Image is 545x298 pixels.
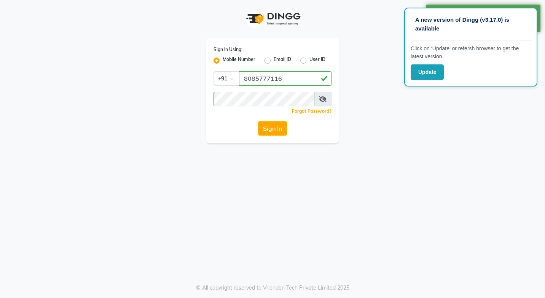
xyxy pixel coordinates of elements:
[292,108,331,114] a: Forgot Password?
[239,71,331,86] input: Username
[258,121,287,136] button: Sign In
[309,56,325,65] label: User ID
[214,92,314,106] input: Username
[242,8,303,30] img: logo1.svg
[411,45,531,61] p: Click on ‘Update’ or refersh browser to get the latest version.
[223,56,255,65] label: Mobile Number
[415,16,526,33] p: A new version of Dingg (v3.17.0) is available
[214,46,242,53] label: Sign In Using:
[274,56,291,65] label: Email ID
[411,64,444,80] button: Update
